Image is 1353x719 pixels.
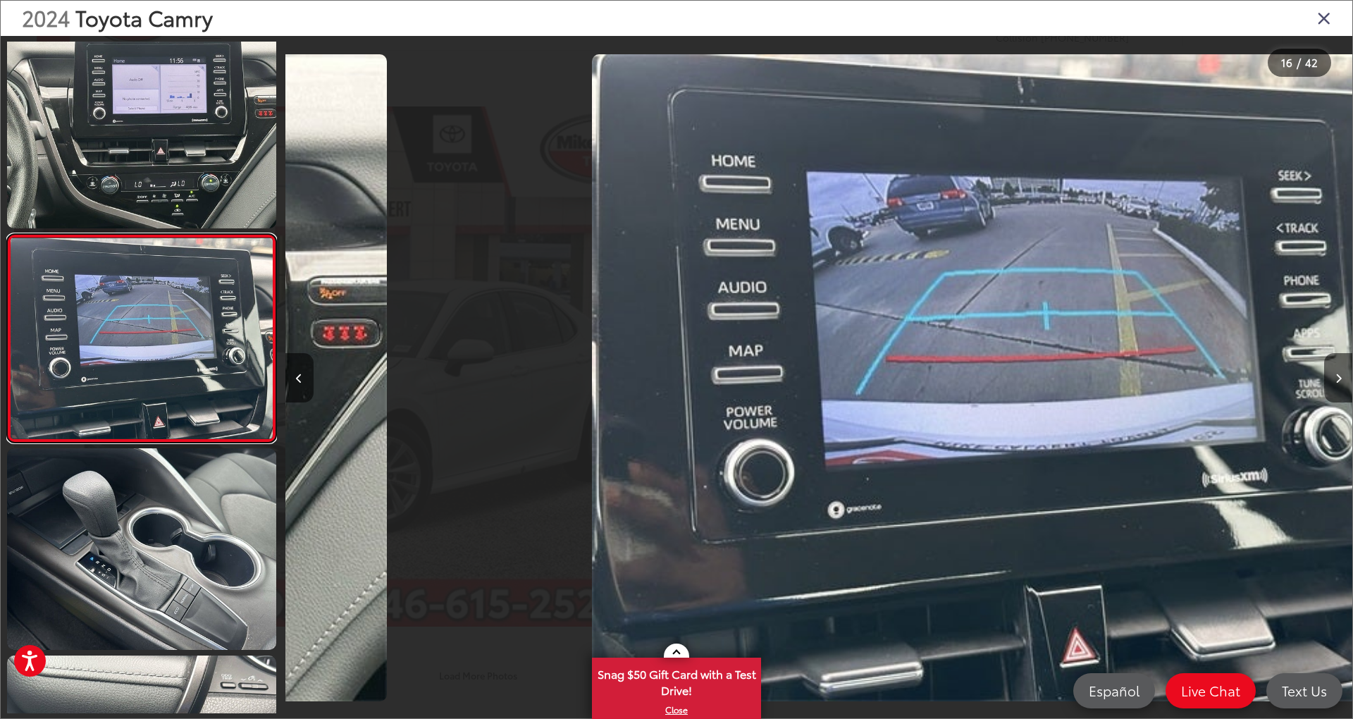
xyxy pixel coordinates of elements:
[1295,58,1302,68] span: /
[1281,54,1292,70] span: 16
[1305,54,1318,70] span: 42
[1317,8,1331,27] i: Close gallery
[1082,682,1147,699] span: Español
[285,353,314,402] button: Previous image
[1266,673,1342,708] a: Text Us
[593,659,760,702] span: Snag $50 Gift Card with a Test Drive!
[1275,682,1334,699] span: Text Us
[1174,682,1247,699] span: Live Chat
[22,2,70,32] span: 2024
[1166,673,1256,708] a: Live Chat
[8,238,275,438] img: 2024 Toyota Camry LE
[4,446,278,652] img: 2024 Toyota Camry LE
[4,25,278,231] img: 2024 Toyota Camry LE
[1073,673,1155,708] a: Español
[1324,353,1352,402] button: Next image
[75,2,213,32] span: Toyota Camry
